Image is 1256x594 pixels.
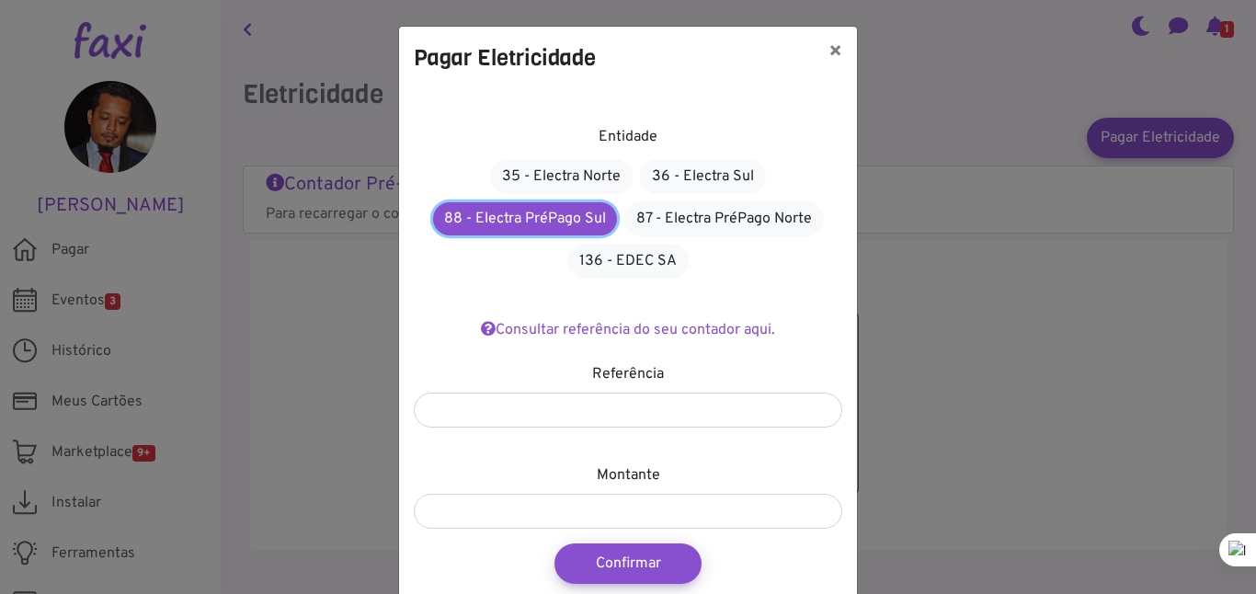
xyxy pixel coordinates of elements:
button: × [814,27,857,78]
label: Referência [592,363,664,385]
a: 87 - Electra PréPago Norte [624,201,824,236]
a: 35 - Electra Norte [490,159,633,194]
a: 136 - EDEC SA [567,244,689,279]
button: Confirmar [554,543,702,584]
a: 88 - Electra PréPago Sul [433,202,617,235]
label: Montante [597,464,660,486]
label: Entidade [599,126,657,148]
a: 36 - Electra Sul [640,159,766,194]
h4: Pagar Eletricidade [414,41,596,74]
a: Consultar referência do seu contador aqui. [481,321,775,339]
